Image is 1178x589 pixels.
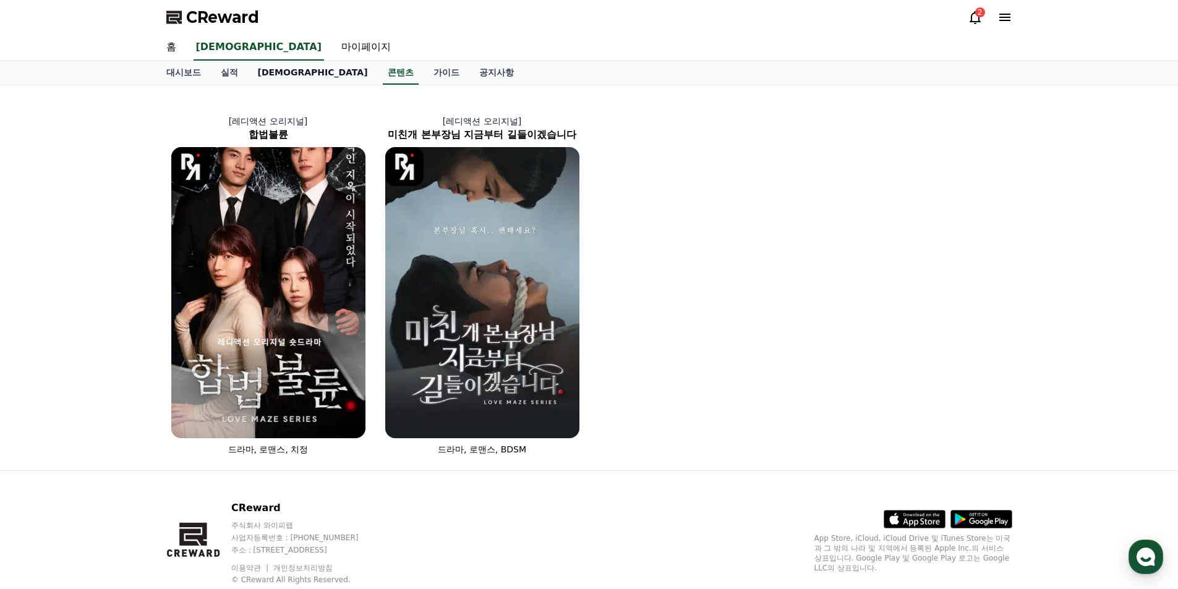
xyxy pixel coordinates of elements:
[160,392,237,423] a: 설정
[156,35,186,61] a: 홈
[231,575,382,585] p: © CReward All Rights Reserved.
[248,61,378,85] a: [DEMOGRAPHIC_DATA]
[231,545,382,555] p: 주소 : [STREET_ADDRESS]
[383,61,419,85] a: 콘텐츠
[161,115,375,127] p: [레디액션 오리지널]
[82,392,160,423] a: 대화
[975,7,985,17] div: 2
[156,61,211,85] a: 대시보드
[194,35,324,61] a: [DEMOGRAPHIC_DATA]
[231,533,382,543] p: 사업자등록번호 : [PHONE_NUMBER]
[4,392,82,423] a: 홈
[231,520,382,530] p: 주식회사 와이피랩
[469,61,524,85] a: 공지사항
[438,444,526,454] span: 드라마, 로맨스, BDSM
[273,564,333,572] a: 개인정보처리방침
[39,410,46,420] span: 홈
[385,147,424,186] img: [object Object] Logo
[161,105,375,465] a: [레디액션 오리지널] 합법불륜 합법불륜 [object Object] Logo 드라마, 로맨스, 치정
[968,10,983,25] a: 2
[814,533,1012,573] p: App Store, iCloud, iCloud Drive 및 iTunes Store는 미국과 그 밖의 나라 및 지역에서 등록된 Apple Inc.의 서비스 상표입니다. Goo...
[231,564,270,572] a: 이용약관
[211,61,248,85] a: 실적
[375,115,589,127] p: [레디액션 오리지널]
[231,501,382,515] p: CReward
[113,411,128,421] span: 대화
[186,7,259,27] span: CReward
[161,127,375,142] h2: 합법불륜
[166,7,259,27] a: CReward
[191,410,206,420] span: 설정
[375,105,589,465] a: [레디액션 오리지널] 미친개 본부장님 지금부터 길들이겠습니다 미친개 본부장님 지금부터 길들이겠습니다 [object Object] Logo 드라마, 로맨스, BDSM
[228,444,309,454] span: 드라마, 로맨스, 치정
[424,61,469,85] a: 가이드
[171,147,210,186] img: [object Object] Logo
[171,147,365,438] img: 합법불륜
[385,147,579,438] img: 미친개 본부장님 지금부터 길들이겠습니다
[375,127,589,142] h2: 미친개 본부장님 지금부터 길들이겠습니다
[331,35,401,61] a: 마이페이지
